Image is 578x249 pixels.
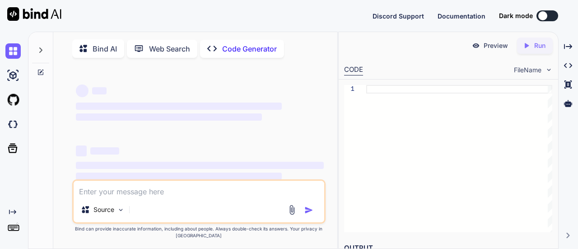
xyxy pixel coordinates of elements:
[287,205,297,215] img: attachment
[373,11,424,21] button: Discord Support
[484,41,508,50] p: Preview
[5,117,21,132] img: darkCloudIdeIcon
[90,147,119,155] span: ‌
[534,41,545,50] p: Run
[222,43,277,54] p: Code Generator
[472,42,480,50] img: preview
[344,65,363,75] div: CODE
[7,7,61,21] img: Bind AI
[76,146,87,156] span: ‌
[514,66,541,75] span: FileName
[438,12,485,20] span: Documentation
[93,205,114,214] p: Source
[5,43,21,59] img: chat
[76,103,282,110] span: ‌
[373,12,424,20] span: Discord Support
[344,85,354,94] div: 1
[76,85,89,97] span: ‌
[76,162,324,169] span: ‌
[72,226,326,239] p: Bind can provide inaccurate information, including about people. Always double-check its answers....
[93,43,117,54] p: Bind AI
[92,87,107,94] span: ‌
[76,173,282,180] span: ‌
[304,206,313,215] img: icon
[545,66,553,74] img: chevron down
[5,92,21,108] img: githubLight
[499,11,533,20] span: Dark mode
[438,11,485,21] button: Documentation
[117,206,125,214] img: Pick Models
[5,68,21,83] img: ai-studio
[149,43,190,54] p: Web Search
[76,113,262,121] span: ‌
